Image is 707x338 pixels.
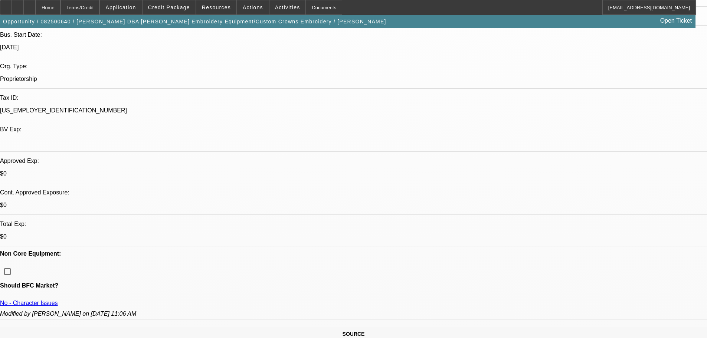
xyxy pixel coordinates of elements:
span: Actions [243,4,263,10]
button: Activities [269,0,306,14]
button: Resources [196,0,236,14]
span: Application [105,4,136,10]
span: Opportunity / 082500640 / [PERSON_NAME] DBA [PERSON_NAME] Embroidery Equipment/Custom Crowns Embr... [3,19,386,24]
a: Open Ticket [657,14,695,27]
button: Actions [237,0,269,14]
span: Resources [202,4,231,10]
button: Application [100,0,141,14]
span: SOURCE [343,331,365,337]
span: Credit Package [148,4,190,10]
button: Credit Package [143,0,196,14]
span: Activities [275,4,300,10]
